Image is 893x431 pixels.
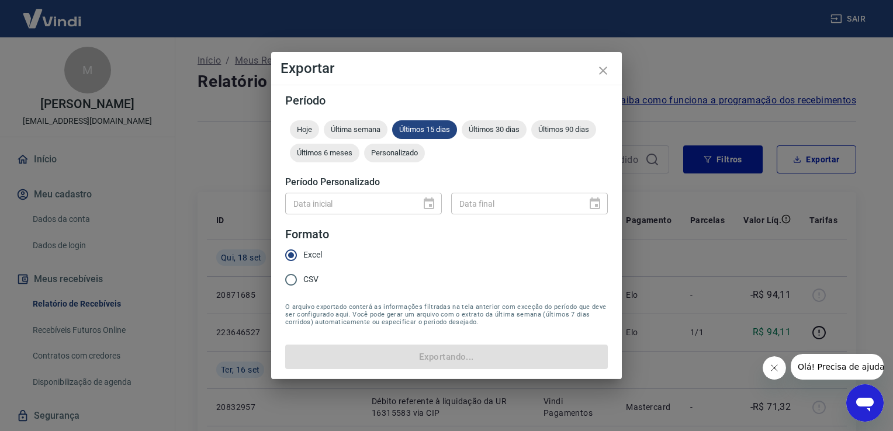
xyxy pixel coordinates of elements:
span: Últimos 30 dias [462,125,527,134]
span: Hoje [290,125,319,134]
div: Últimos 6 meses [290,144,359,162]
legend: Formato [285,226,329,243]
iframe: Botão para abrir a janela de mensagens [846,384,884,422]
span: O arquivo exportado conterá as informações filtradas na tela anterior com exceção do período que ... [285,303,608,326]
span: Últimos 90 dias [531,125,596,134]
div: Personalizado [364,144,425,162]
input: DD/MM/YYYY [451,193,579,214]
span: Excel [303,249,322,261]
span: Últimos 6 meses [290,148,359,157]
input: DD/MM/YYYY [285,193,413,214]
h5: Período Personalizado [285,176,608,188]
span: CSV [303,273,319,286]
div: Última semana [324,120,387,139]
span: Olá! Precisa de ajuda? [7,8,98,18]
span: Última semana [324,125,387,134]
span: Últimos 15 dias [392,125,457,134]
div: Últimos 30 dias [462,120,527,139]
iframe: Mensagem da empresa [791,354,884,380]
iframe: Fechar mensagem [763,356,786,380]
div: Hoje [290,120,319,139]
div: Últimos 90 dias [531,120,596,139]
h5: Período [285,95,608,106]
button: close [589,57,617,85]
h4: Exportar [281,61,612,75]
span: Personalizado [364,148,425,157]
div: Últimos 15 dias [392,120,457,139]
